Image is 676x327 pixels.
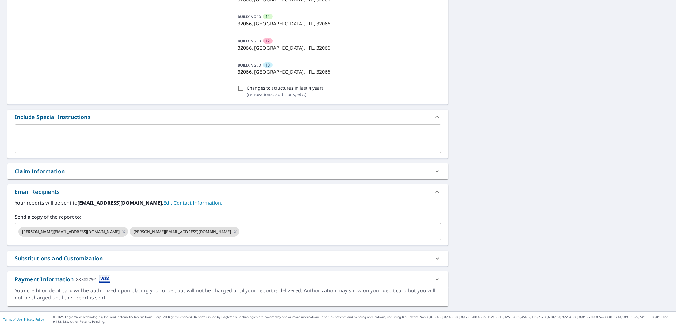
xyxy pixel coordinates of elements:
div: Substitutions and Customization [7,251,448,266]
div: Substitutions and Customization [15,254,103,263]
div: [PERSON_NAME][EMAIL_ADDRESS][DOMAIN_NAME] [18,227,128,237]
p: 32066, [GEOGRAPHIC_DATA], , FL, 32066 [238,44,438,52]
div: Email Recipients [7,184,448,199]
div: Include Special Instructions [15,113,90,121]
a: Privacy Policy [24,317,44,321]
div: Payment InformationXXXX5792cardImage [7,271,448,287]
span: [PERSON_NAME][EMAIL_ADDRESS][DOMAIN_NAME] [130,229,235,235]
p: 32066, [GEOGRAPHIC_DATA], , FL, 32066 [238,68,438,75]
p: BUILDING ID [238,14,261,19]
b: [EMAIL_ADDRESS][DOMAIN_NAME]. [78,199,163,206]
span: 12 [265,38,270,44]
p: BUILDING ID [238,38,261,44]
p: © 2025 Eagle View Technologies, Inc. and Pictometry International Corp. All Rights Reserved. Repo... [53,315,673,324]
div: Claim Information [15,167,65,175]
p: BUILDING ID [238,63,261,68]
div: Payment Information [15,275,110,283]
span: 11 [265,14,270,20]
p: ( renovations, additions, etc. ) [247,91,324,98]
p: 32066, [GEOGRAPHIC_DATA], , FL, 32066 [238,20,438,27]
div: [PERSON_NAME][EMAIL_ADDRESS][DOMAIN_NAME] [130,227,239,237]
p: | [3,317,44,321]
label: Send a copy of the report to: [15,213,441,221]
img: cardImage [99,275,110,283]
div: Claim Information [7,163,448,179]
span: [PERSON_NAME][EMAIL_ADDRESS][DOMAIN_NAME] [18,229,123,235]
div: Your credit or debit card will be authorized upon placing your order, but will not be charged unt... [15,287,441,301]
a: EditContactInfo [163,199,222,206]
p: Changes to structures in last 4 years [247,85,324,91]
div: Include Special Instructions [7,110,448,124]
a: Terms of Use [3,317,22,321]
label: Your reports will be sent to [15,199,441,206]
div: Email Recipients [15,188,60,196]
div: XXXX5792 [76,275,96,283]
span: 13 [265,62,270,68]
